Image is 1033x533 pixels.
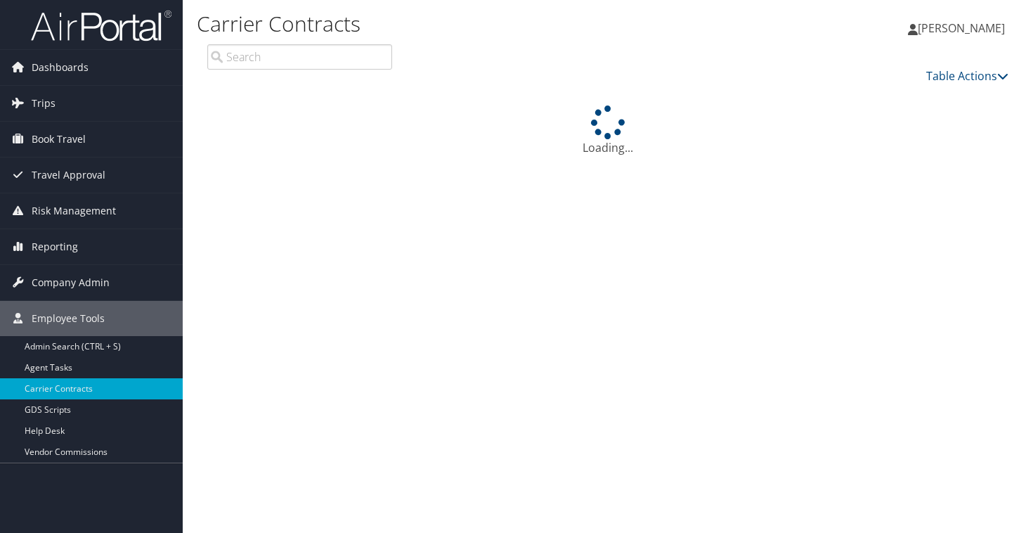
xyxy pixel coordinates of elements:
[908,7,1019,49] a: [PERSON_NAME]
[32,229,78,264] span: Reporting
[918,20,1005,36] span: [PERSON_NAME]
[32,86,56,121] span: Trips
[32,122,86,157] span: Book Travel
[32,265,110,300] span: Company Admin
[31,9,171,42] img: airportal-logo.png
[207,44,392,70] input: Search
[32,301,105,336] span: Employee Tools
[197,105,1019,156] div: Loading...
[32,50,89,85] span: Dashboards
[32,193,116,229] span: Risk Management
[197,9,745,39] h1: Carrier Contracts
[32,158,105,193] span: Travel Approval
[926,68,1008,84] a: Table Actions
